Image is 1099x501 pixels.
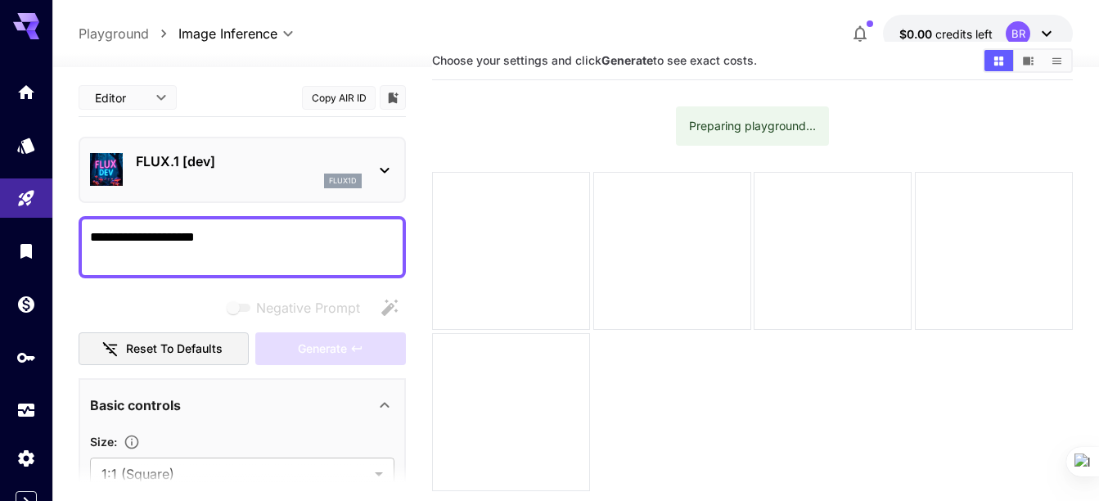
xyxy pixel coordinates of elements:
[16,188,36,209] div: Playground
[983,48,1073,73] div: Show media in grid viewShow media in video viewShow media in list view
[899,27,935,41] span: $0.00
[16,82,36,102] div: Home
[16,294,36,314] div: Wallet
[329,175,357,187] p: flux1d
[899,25,993,43] div: $0.00
[385,88,400,107] button: Add to library
[883,15,1073,52] button: $0.00BR
[432,53,757,67] span: Choose your settings and click to see exact costs.
[302,86,376,110] button: Copy AIR ID
[1006,21,1030,46] div: BR
[16,135,36,156] div: Models
[79,24,178,43] nav: breadcrumb
[935,27,993,41] span: credits left
[16,400,36,421] div: Usage
[117,434,146,450] button: Adjust the dimensions of the generated image by specifying its width and height in pixels, or sel...
[223,297,373,318] span: Negative prompts are not compatible with the selected model.
[16,241,36,261] div: Library
[90,435,117,449] span: Size :
[601,53,653,67] b: Generate
[1043,50,1071,71] button: Show media in list view
[16,448,36,468] div: Settings
[79,24,149,43] a: Playground
[90,386,394,425] div: Basic controls
[90,145,394,195] div: FLUX.1 [dev]flux1d
[136,151,362,171] p: FLUX.1 [dev]
[16,347,36,368] div: API Keys
[178,24,277,43] span: Image Inference
[95,89,146,106] span: Editor
[90,395,181,415] p: Basic controls
[1014,50,1043,71] button: Show media in video view
[79,332,249,366] button: Reset to defaults
[984,50,1013,71] button: Show media in grid view
[256,298,360,318] span: Negative Prompt
[689,111,816,141] div: Preparing playground...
